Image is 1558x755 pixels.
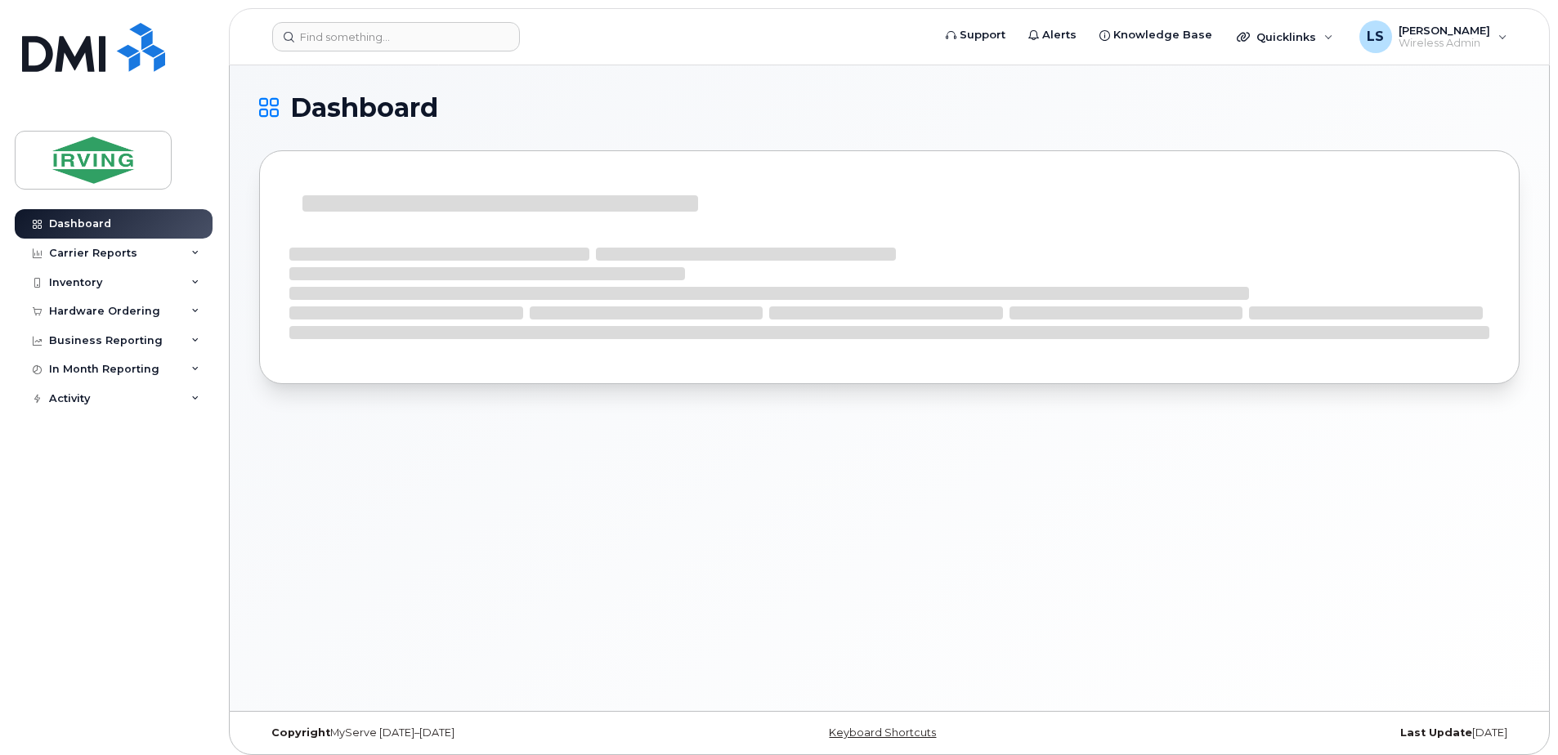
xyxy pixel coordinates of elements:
div: MyServe [DATE]–[DATE] [259,726,679,739]
div: [DATE] [1099,726,1520,739]
span: Dashboard [290,96,438,120]
a: Keyboard Shortcuts [829,726,936,739]
strong: Copyright [271,726,330,739]
strong: Last Update [1400,726,1472,739]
